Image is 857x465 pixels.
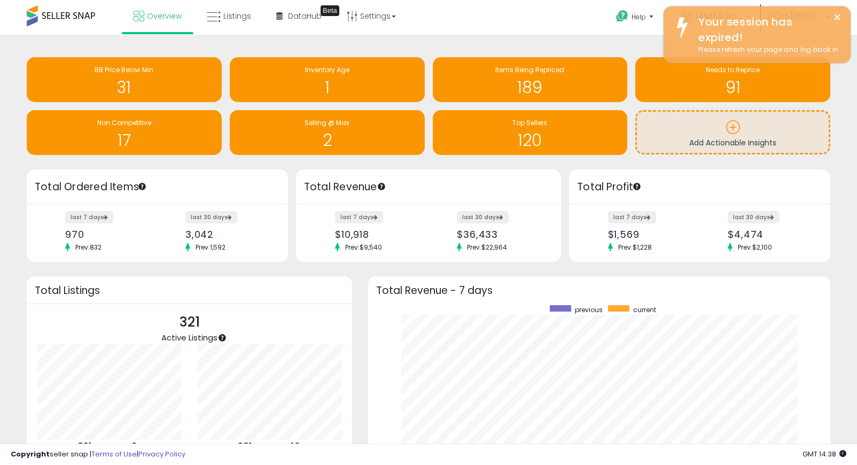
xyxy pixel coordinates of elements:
[457,229,542,240] div: $36,433
[733,243,777,252] span: Prev: $2,100
[185,211,237,223] label: last 30 days
[377,182,386,191] div: Tooltip anchor
[97,118,151,127] span: Non Competitive
[690,14,843,45] div: Your session has expired!
[575,305,603,314] span: previous
[457,211,509,223] label: last 30 days
[77,440,91,453] b: 321
[32,79,216,96] h1: 31
[288,440,300,453] b: 40
[613,243,657,252] span: Prev: $1,228
[91,449,137,459] a: Terms of Use
[728,229,812,240] div: $4,474
[433,110,628,155] a: Top Sellers 120
[161,332,217,343] span: Active Listings
[340,243,387,252] span: Prev: $9,540
[235,131,419,149] h1: 2
[438,79,622,96] h1: 189
[321,5,339,16] div: Tooltip anchor
[635,57,830,102] a: Needs to Reprice 91
[217,333,227,343] div: Tooltip anchor
[70,243,107,252] span: Prev: 832
[608,211,656,223] label: last 7 days
[147,11,182,21] span: Overview
[728,211,780,223] label: last 30 days
[185,229,269,240] div: 3,042
[230,57,425,102] a: Inventory Age 1
[288,11,322,21] span: DataHub
[131,440,137,453] b: 0
[305,118,349,127] span: Selling @ Max
[238,440,252,453] b: 281
[11,449,185,460] div: seller snap | |
[27,57,222,102] a: BB Price Below Min 31
[616,10,629,23] i: Get Help
[305,65,349,74] span: Inventory Age
[577,180,822,195] h3: Total Profit
[376,286,822,294] h3: Total Revenue - 7 days
[495,65,564,74] span: Items Being Repriced
[95,65,153,74] span: BB Price Below Min
[335,211,383,223] label: last 7 days
[11,449,50,459] strong: Copyright
[690,45,843,55] div: Please refresh your page and log back in
[161,312,217,332] p: 321
[833,11,842,24] button: ×
[803,449,846,459] span: 2025-09-12 14:38 GMT
[433,57,628,102] a: Items Being Repriced 189
[304,180,553,195] h3: Total Revenue
[65,211,113,223] label: last 7 days
[632,182,642,191] div: Tooltip anchor
[138,449,185,459] a: Privacy Policy
[607,2,664,35] a: Help
[35,286,344,294] h3: Total Listings
[512,118,547,127] span: Top Sellers
[438,131,622,149] h1: 120
[637,112,829,153] a: Add Actionable Insights
[706,65,760,74] span: Needs to Reprice
[190,243,231,252] span: Prev: 1,592
[632,12,646,21] span: Help
[223,11,251,21] span: Listings
[608,229,692,240] div: $1,569
[27,110,222,155] a: Non Competitive 17
[230,110,425,155] a: Selling @ Max 2
[335,229,420,240] div: $10,918
[641,79,825,96] h1: 91
[689,137,776,148] span: Add Actionable Insights
[35,180,280,195] h3: Total Ordered Items
[462,243,512,252] span: Prev: $22,964
[137,182,147,191] div: Tooltip anchor
[235,79,419,96] h1: 1
[65,229,149,240] div: 970
[633,305,656,314] span: current
[32,131,216,149] h1: 17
